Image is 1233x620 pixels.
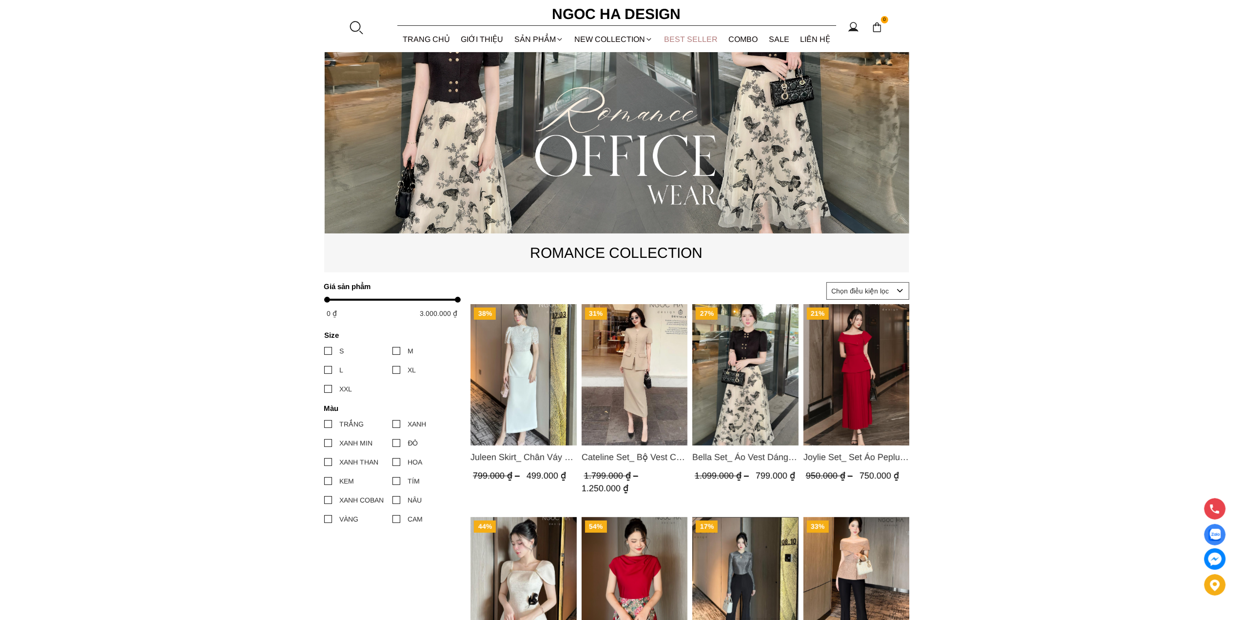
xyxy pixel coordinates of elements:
span: 0 [881,16,889,24]
span: Juleen Skirt_ Chân Váy Tà Hông Xẻ Sườn Màu Trắng CV122 [470,450,577,464]
div: NÂU [408,495,422,505]
span: 1.799.000 ₫ [584,471,640,481]
a: SALE [763,26,795,52]
p: ROMANCE COLLECTION [324,241,909,264]
div: XL [408,365,416,375]
a: Product image - Juleen Skirt_ Chân Váy Tà Hông Xẻ Sườn Màu Trắng CV122 [470,304,577,446]
a: Link to Cateline Set_ Bộ Vest Cổ V Đính Cúc Nhí Chân Váy Bút Chì BJ127 [581,450,687,464]
a: Link to Bella Set_ Áo Vest Dáng Lửng Cúc Đồng, Chân Váy Họa Tiết Bướm A990+CV121 [692,450,799,464]
a: Product image - Joylie Set_ Set Áo Peplum Vai Lệch, Chân Váy Dập Ly Màu Đỏ A956, CV120 [803,304,909,446]
a: Link to Juleen Skirt_ Chân Váy Tà Hông Xẻ Sườn Màu Trắng CV122 [470,450,577,464]
a: NEW COLLECTION [569,26,659,52]
img: Display image [1209,529,1221,541]
h4: Màu [324,404,454,412]
div: XXL [340,384,352,394]
span: 1.250.000 ₫ [581,484,628,493]
div: M [408,346,414,356]
span: 0 ₫ [327,310,337,317]
span: Joylie Set_ Set Áo Peplum Vai Lệch, Chân Váy Dập Ly Màu Đỏ A956, CV120 [803,450,909,464]
div: XANH [408,419,427,429]
a: Link to Joylie Set_ Set Áo Peplum Vai Lệch, Chân Váy Dập Ly Màu Đỏ A956, CV120 [803,450,909,464]
h4: Size [324,331,454,339]
span: 950.000 ₫ [805,471,855,481]
img: img-CART-ICON-ksit0nf1 [872,22,882,33]
div: S [340,346,344,356]
img: Cateline Set_ Bộ Vest Cổ V Đính Cúc Nhí Chân Váy Bút Chì BJ127 [581,304,687,446]
img: Bella Set_ Áo Vest Dáng Lửng Cúc Đồng, Chân Váy Họa Tiết Bướm A990+CV121 [692,304,799,446]
div: ĐỎ [408,438,418,448]
a: GIỚI THIỆU [455,26,509,52]
a: Display image [1204,524,1226,545]
div: XANH THAN [340,457,379,467]
span: 750.000 ₫ [859,471,899,481]
span: 3.000.000 ₫ [420,310,458,317]
span: Cateline Set_ Bộ Vest Cổ V Đính Cúc Nhí Chân Váy Bút Chì BJ127 [581,450,687,464]
div: VÀNG [340,514,359,524]
a: Combo [723,26,763,52]
div: KEM [340,476,354,486]
a: TRANG CHỦ [397,26,456,52]
span: 799.000 ₫ [756,471,795,481]
div: SẢN PHẨM [509,26,569,52]
a: BEST SELLER [659,26,724,52]
div: CAM [408,514,423,524]
div: XANH MIN [340,438,373,448]
span: 499.000 ₫ [527,471,566,481]
img: Juleen Skirt_ Chân Váy Tà Hông Xẻ Sườn Màu Trắng CV122 [470,304,577,446]
div: TÍM [408,476,420,486]
a: Product image - Bella Set_ Áo Vest Dáng Lửng Cúc Đồng, Chân Váy Họa Tiết Bướm A990+CV121 [692,304,799,446]
img: Joylie Set_ Set Áo Peplum Vai Lệch, Chân Váy Dập Ly Màu Đỏ A956, CV120 [803,304,909,446]
a: Ngoc Ha Design [544,2,690,26]
a: messenger [1204,548,1226,570]
span: 1.099.000 ₫ [695,471,751,481]
h4: Giá sản phẩm [324,282,454,291]
a: Product image - Cateline Set_ Bộ Vest Cổ V Đính Cúc Nhí Chân Váy Bút Chì BJ127 [581,304,687,446]
div: TRẮNG [340,419,364,429]
span: 799.000 ₫ [473,471,522,481]
span: Bella Set_ Áo Vest Dáng Lửng Cúc Đồng, Chân Váy Họa Tiết Bướm A990+CV121 [692,450,799,464]
a: LIÊN HỆ [795,26,836,52]
div: HOA [408,457,423,467]
div: L [340,365,344,375]
div: XANH COBAN [340,495,384,505]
